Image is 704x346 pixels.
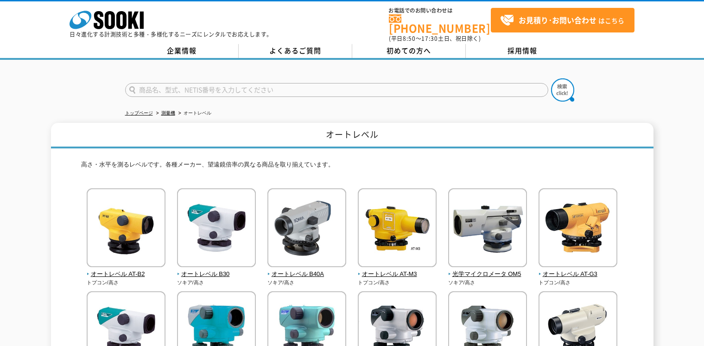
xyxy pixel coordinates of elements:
p: ソキア/高さ [448,279,527,287]
a: お見積り･お問い合わせはこちら [491,8,634,32]
img: オートレベル B40A [267,188,346,269]
strong: お見積り･お問い合わせ [519,14,596,26]
span: 17:30 [421,34,438,43]
a: オートレベル AT-B2 [87,261,166,279]
p: トプコン/高さ [87,279,166,287]
img: オートレベル AT-M3 [358,188,437,269]
p: ソキア/高さ [267,279,347,287]
span: 光学マイクロメータ OM5 [448,269,527,279]
img: オートレベル AT-G3 [539,188,617,269]
a: オートレベル AT-G3 [539,261,618,279]
span: オートレベル B40A [267,269,347,279]
span: はこちら [500,13,624,27]
span: お電話でのお問い合わせは [389,8,491,13]
p: ソキア/高さ [177,279,256,287]
img: オートレベル AT-B2 [87,188,165,269]
a: 光学マイクロメータ OM5 [448,261,527,279]
a: トップページ [125,110,153,115]
p: 日々進化する計測技術と多種・多様化するニーズにレンタルでお応えします。 [70,32,273,37]
img: btn_search.png [551,78,574,102]
p: トプコン/高さ [539,279,618,287]
a: オートレベル B40A [267,261,347,279]
li: オートレベル [177,109,211,118]
span: オートレベル AT-B2 [87,269,166,279]
img: オートレベル B30 [177,188,256,269]
a: オートレベル AT-M3 [358,261,437,279]
a: 初めての方へ [352,44,466,58]
span: オートレベル AT-M3 [358,269,437,279]
a: 測量機 [161,110,175,115]
a: 採用情報 [466,44,579,58]
a: オートレベル B30 [177,261,256,279]
img: 光学マイクロメータ OM5 [448,188,527,269]
a: 企業情報 [125,44,239,58]
span: (平日 ～ 土日、祝日除く) [389,34,481,43]
span: オートレベル B30 [177,269,256,279]
p: 高さ・水平を測るレベルです。各種メーカー、望遠鏡倍率の異なる商品を取り揃えています。 [81,160,623,174]
a: [PHONE_NUMBER] [389,14,491,33]
span: 8:50 [403,34,416,43]
h1: オートレベル [51,123,653,148]
span: 初めての方へ [387,45,431,56]
input: 商品名、型式、NETIS番号を入力してください [125,83,548,97]
a: よくあるご質問 [239,44,352,58]
p: トプコン/高さ [358,279,437,287]
span: オートレベル AT-G3 [539,269,618,279]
